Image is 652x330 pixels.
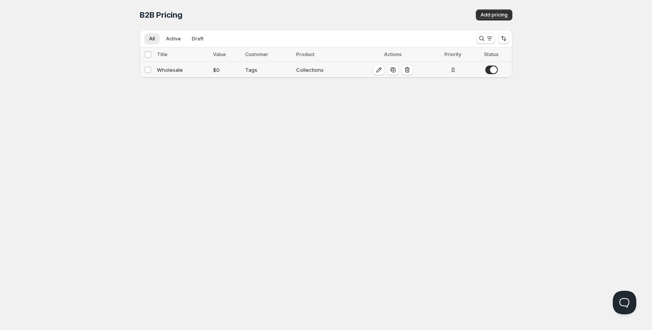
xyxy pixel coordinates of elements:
[498,33,509,44] button: Sort the results
[149,36,155,42] span: All
[444,51,461,57] span: Priority
[613,291,636,314] iframe: Help Scout Beacon - Open
[296,51,315,57] span: Product
[296,66,350,74] div: Collections
[166,36,181,42] span: Active
[384,51,402,57] span: Actions
[481,12,508,18] span: Add pricing
[157,51,168,57] span: Title
[140,10,182,20] span: B2B Pricing
[476,9,512,20] button: Add pricing
[192,36,204,42] span: Draft
[245,51,268,57] span: Customer
[484,51,499,57] span: Status
[213,66,240,74] div: $ 0
[157,66,208,74] div: Wholesale
[245,66,291,74] div: Tags
[476,33,495,44] button: Search and filter results
[213,51,226,57] span: Value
